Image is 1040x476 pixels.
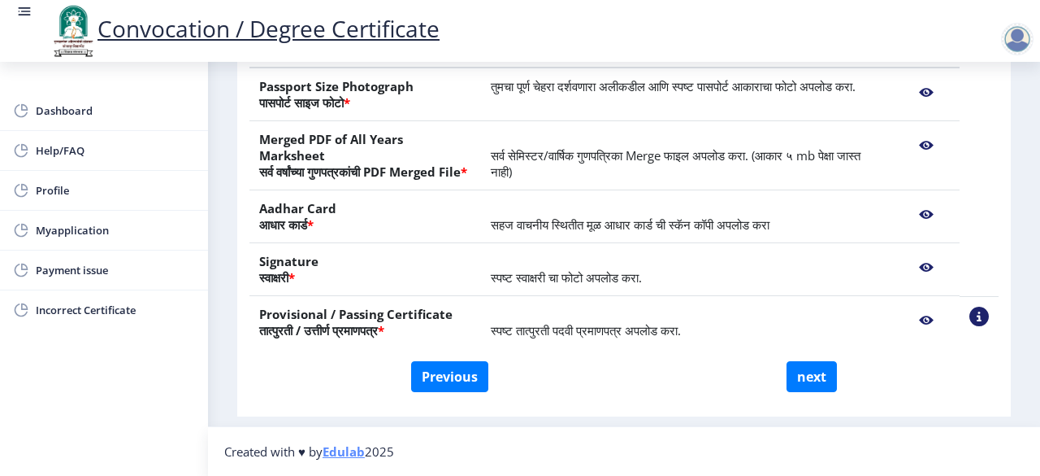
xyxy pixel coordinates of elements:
th: Provisional / Passing Certificate तात्पुरती / उत्तीर्ण प्रमाणपत्र [249,296,481,349]
th: Merged PDF of All Years Marksheet सर्व वर्षांच्या गुणपत्रकांची PDF Merged File [249,121,481,190]
th: Passport Size Photograph पासपोर्ट साइज फोटो [249,68,481,121]
span: Incorrect Certificate [36,300,195,320]
nb-action: View File [903,131,950,160]
span: Dashboard [36,101,195,120]
nb-action: View Sample PDC [969,307,989,326]
th: Signature स्वाक्षरी [249,243,481,296]
nb-action: View File [903,306,950,335]
nb-action: View File [903,78,950,107]
a: Edulab [323,443,365,460]
a: Convocation / Degree Certificate [49,13,440,44]
th: Aadhar Card आधार कार्ड [249,190,481,243]
span: Help/FAQ [36,141,195,160]
span: सहज वाचनीय स्थितीत मूळ आधार कार्ड ची स्कॅन कॉपी अपलोड करा [491,216,769,233]
span: स्पष्ट तात्पुरती पदवी प्रमाणपत्र अपलोड करा. [491,322,681,338]
nb-action: View File [903,253,950,282]
td: तुमचा पूर्ण चेहरा दर्शवणारा अलीकडील आणि स्पष्ट पासपोर्ट आकाराचा फोटो अपलोड करा. [481,68,893,121]
span: Profile [36,181,195,200]
span: Payment issue [36,260,195,280]
button: next [786,361,837,392]
nb-action: View File [903,200,950,229]
img: logo [49,3,97,59]
button: Previous [411,361,488,392]
span: स्पष्ट स्वाक्षरी चा फोटो अपलोड करा. [491,269,642,286]
span: Created with ♥ by 2025 [224,443,394,460]
span: सर्व सेमिस्टर/वार्षिक गुणपत्रिका Merge फाइल अपलोड करा. (आकार ५ mb पेक्षा जास्त नाही) [491,147,860,180]
span: Myapplication [36,221,195,240]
